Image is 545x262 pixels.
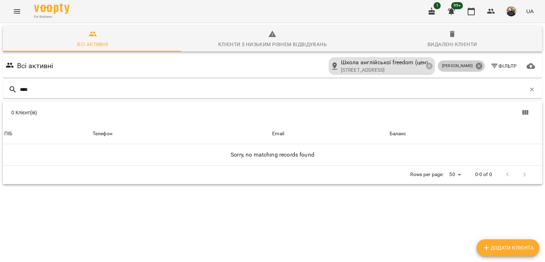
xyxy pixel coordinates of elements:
[475,171,492,178] p: 0-0 of 0
[218,40,327,49] div: Клієнти з низьким рівнем відвідувань
[390,130,406,138] div: Sort
[490,62,517,70] span: Фільтр
[93,130,112,138] div: Sort
[410,171,444,178] p: Rows per page:
[446,169,463,180] div: 50
[329,57,435,75] div: Школа англійської freedom (центр)[STREET_ADDRESS]
[390,130,406,138] div: Баланс
[93,130,270,138] span: Телефон
[17,60,54,71] h6: Всі активні
[434,2,441,9] span: 1
[526,7,534,15] span: UA
[34,15,70,19] span: For Business
[272,130,284,138] div: Sort
[4,130,90,138] span: ПІБ
[77,40,108,49] div: Всі активні
[341,67,423,74] p: [STREET_ADDRESS]
[34,4,70,14] img: Voopty Logo
[390,130,541,138] span: Баланс
[272,130,284,138] div: Email
[4,150,541,160] h6: Sorry, no matching records found
[11,109,277,116] div: 0 Клієнт(ів)
[428,40,477,49] div: Видалені клієнти
[3,101,542,124] div: Table Toolbar
[341,58,423,67] span: Школа англійської freedom (центр)
[523,5,536,18] button: UA
[506,6,516,16] img: ad96a223c3aa0afd89c37e24d2e0bc2b.jpg
[4,130,12,138] div: Sort
[517,104,534,121] button: Вигляд колонок
[442,63,473,69] p: [PERSON_NAME]
[488,60,520,72] button: Фільтр
[272,130,386,138] span: Email
[9,3,26,20] button: Menu
[438,60,484,72] div: [PERSON_NAME]
[451,2,463,9] span: 99+
[4,130,12,138] div: ПІБ
[93,130,112,138] div: Телефон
